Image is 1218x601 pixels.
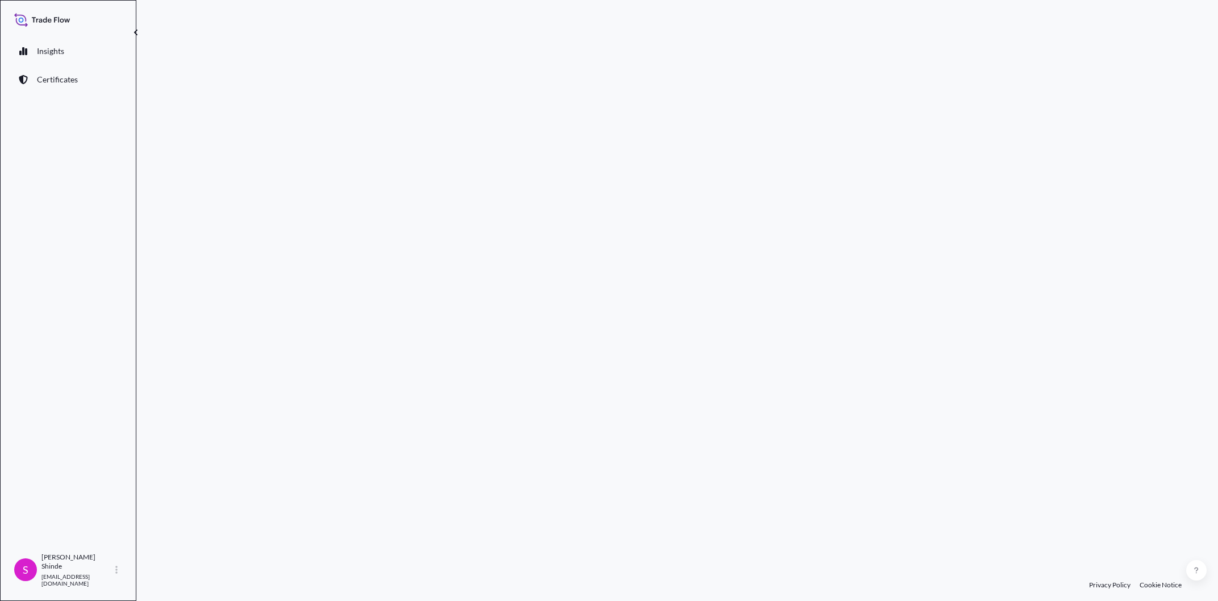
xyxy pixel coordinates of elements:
a: Privacy Policy [1089,581,1131,590]
span: S [23,564,28,575]
a: Cookie Notice [1140,581,1182,590]
p: Insights [37,45,64,57]
p: [EMAIL_ADDRESS][DOMAIN_NAME] [41,573,113,587]
p: [PERSON_NAME] Shinde [41,553,113,571]
a: Insights [10,40,127,63]
p: Certificates [37,74,78,85]
a: Certificates [10,68,127,91]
